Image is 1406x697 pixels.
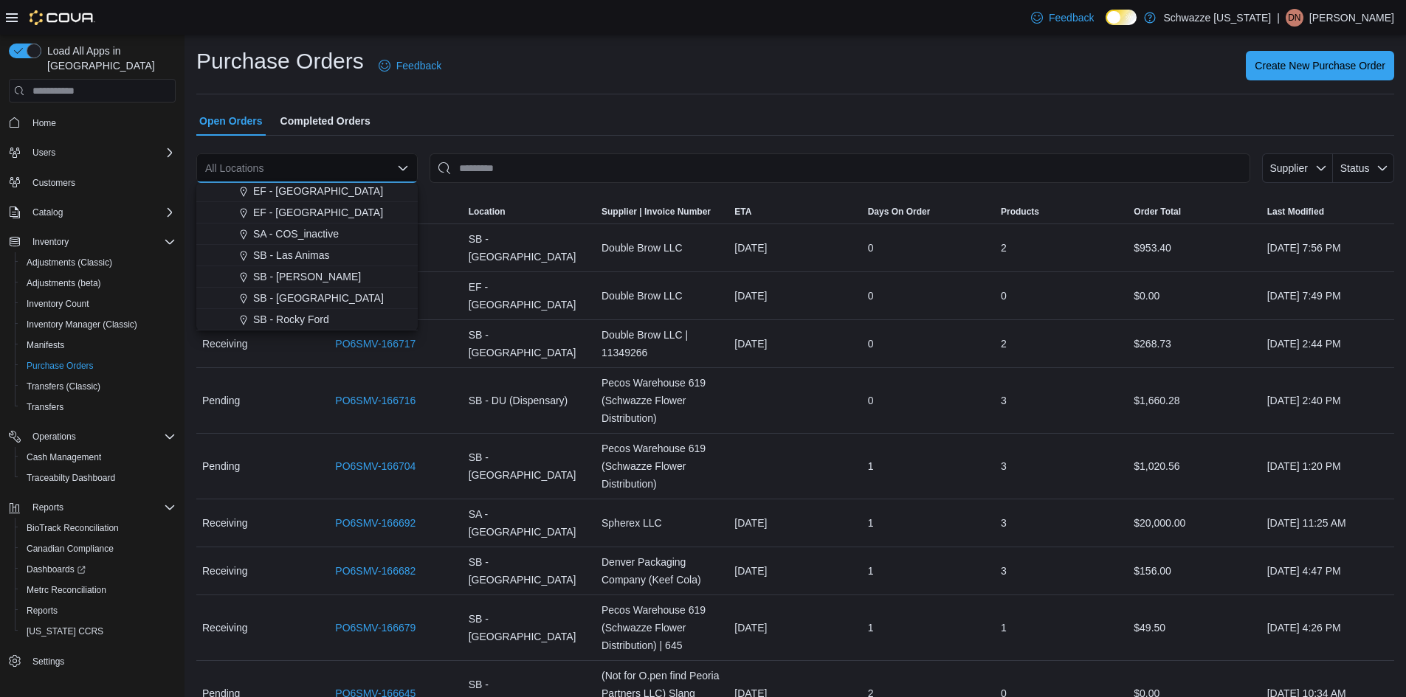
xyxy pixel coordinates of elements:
button: SB - [PERSON_NAME] [196,266,418,288]
button: Inventory Manager (Classic) [15,314,182,335]
div: $1,660.28 [1128,386,1261,415]
span: SB - [GEOGRAPHIC_DATA] [253,291,384,305]
span: Inventory Manager (Classic) [21,316,176,333]
span: EF - [GEOGRAPHIC_DATA] [469,278,590,313]
a: BioTrack Reconciliation [21,519,125,537]
span: Home [32,117,56,129]
span: Load All Apps in [GEOGRAPHIC_DATA] [41,44,176,73]
a: Canadian Compliance [21,540,120,558]
div: $268.73 [1128,329,1261,358]
span: Order Total [1134,206,1181,218]
span: 0 [1001,287,1007,305]
button: SB - [GEOGRAPHIC_DATA] [196,288,418,309]
a: PO6SMV-166682 [335,562,416,580]
h1: Purchase Orders [196,46,364,76]
span: Traceabilty Dashboard [21,469,176,487]
span: Inventory Manager (Classic) [27,319,137,330]
a: PO6SMV-166704 [335,457,416,475]
span: ETA [734,206,751,218]
span: Adjustments (beta) [27,277,101,289]
span: Dark Mode [1106,25,1106,26]
div: [DATE] 2:44 PM [1261,329,1394,358]
span: Pending [202,457,240,475]
button: Canadian Compliance [15,538,182,559]
a: Inventory Count [21,295,95,313]
span: 3 [1001,392,1007,409]
span: BioTrack Reconciliation [27,522,119,534]
button: Operations [3,426,182,447]
button: EF - [GEOGRAPHIC_DATA] [196,202,418,223]
span: Cash Management [21,448,176,466]
span: 2 [1001,239,1007,257]
span: 0 [868,392,874,409]
div: $953.40 [1128,233,1261,263]
button: Days On Order [862,200,995,223]
span: Purchase Orders [21,357,176,375]
button: Catalog [3,202,182,223]
span: SB - Rocky Ford [253,312,329,327]
span: 3 [1001,562,1007,580]
button: Cash Management [15,447,182,468]
span: Last Modified [1267,206,1324,218]
span: SB - [PERSON_NAME] [253,269,361,284]
span: SB - [GEOGRAPHIC_DATA] [469,230,590,266]
a: [US_STATE] CCRS [21,623,109,640]
span: 0 [868,239,874,257]
span: 1 [868,514,874,532]
button: ETA [728,200,861,223]
span: Receiving [202,335,247,353]
button: Last Modified [1261,200,1394,223]
span: Inventory [32,236,69,248]
span: Dashboards [21,561,176,578]
div: [DATE] 11:25 AM [1261,508,1394,538]
button: Products [995,200,1128,223]
span: Feedback [396,58,441,73]
a: Adjustments (Classic) [21,254,118,271]
div: Spherex LLC [596,508,728,538]
p: [PERSON_NAME] [1309,9,1394,27]
span: EF - [GEOGRAPHIC_DATA] [253,205,383,220]
a: Dashboards [15,559,182,580]
div: Location [469,206,506,218]
span: 1 [1001,619,1007,637]
button: Manifests [15,335,182,356]
div: [DATE] 7:49 PM [1261,281,1394,311]
div: [DATE] 7:56 PM [1261,233,1394,263]
div: [DATE] 4:26 PM [1261,613,1394,642]
button: Customers [3,172,182,193]
button: Order Total [1128,200,1261,223]
div: $20,000.00 [1128,508,1261,538]
button: Operations [27,428,82,445]
p: Schwazze [US_STATE] [1163,9,1271,27]
span: Create New Purchase Order [1255,58,1385,73]
div: Double Brow LLC [596,281,728,311]
span: Purchase Orders [27,360,94,372]
span: 1 [868,562,874,580]
span: Supplier [1270,162,1308,174]
span: Inventory Count [27,298,89,310]
span: Reports [27,499,176,516]
span: Users [32,147,55,159]
div: $49.50 [1128,613,1261,642]
span: Status [1340,162,1370,174]
span: Operations [32,431,76,443]
div: $1,020.56 [1128,451,1261,481]
button: Close list of options [397,162,409,174]
span: 3 [1001,514,1007,532]
button: Status [1333,153,1394,183]
span: Inventory [27,233,176,251]
a: Home [27,114,62,132]
span: Transfers [21,398,176,416]
a: Purchase Orders [21,357,100,375]
div: [DATE] 4:47 PM [1261,556,1394,586]
button: Supplier [1262,153,1333,183]
span: Completed Orders [280,106,371,136]
span: Metrc Reconciliation [21,581,176,599]
a: Reports [21,602,63,620]
span: Canadian Compliance [27,543,114,555]
span: 3 [1001,457,1007,475]
div: [DATE] [728,281,861,311]
span: Operations [27,428,176,445]
button: Inventory [3,232,182,252]
span: Feedback [1049,10,1094,25]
